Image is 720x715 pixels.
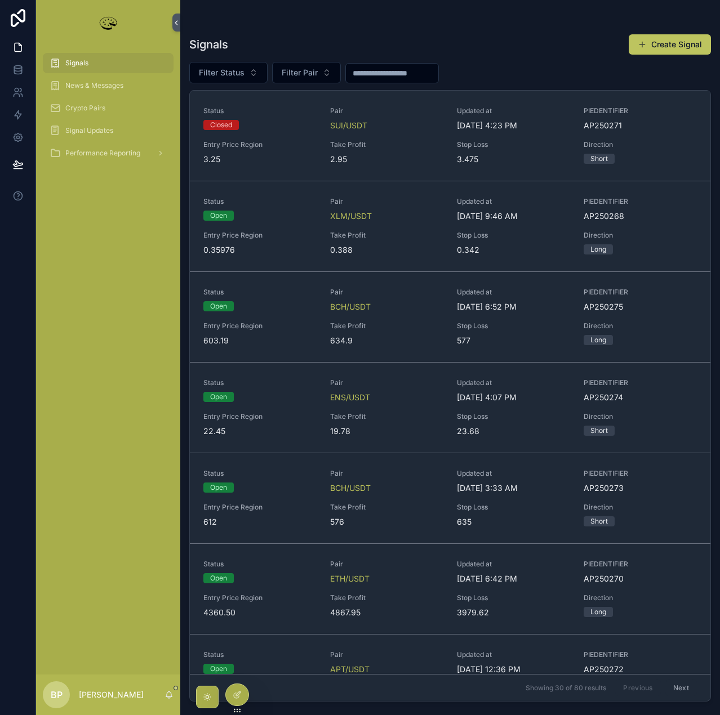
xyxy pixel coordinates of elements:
[584,211,697,222] span: AP250268
[330,650,443,659] span: Pair
[330,197,443,206] span: Pair
[203,560,317,569] span: Status
[65,149,140,158] span: Performance Reporting
[210,120,232,130] div: Closed
[457,106,570,115] span: Updated at
[203,106,317,115] span: Status
[330,211,372,222] a: XLM/USDT
[330,120,367,131] a: SUI/USDT
[203,469,317,478] span: Status
[282,67,318,78] span: Filter Pair
[457,650,570,659] span: Updated at
[584,573,697,584] span: AP250270
[65,104,105,113] span: Crypto Pairs
[457,197,570,206] span: Updated at
[590,154,608,164] div: Short
[584,378,697,387] span: PIEDENTIFIER
[330,154,443,165] span: 2.95
[457,211,570,222] span: [DATE] 9:46 AM
[330,392,370,403] span: ENS/USDT
[36,45,180,178] div: scrollable content
[330,244,443,256] span: 0.388
[457,593,570,602] span: Stop Loss
[457,412,570,421] span: Stop Loss
[203,197,317,206] span: Status
[584,321,697,330] span: Direction
[210,211,227,221] div: Open
[330,426,443,437] span: 19.78
[457,378,570,387] span: Updated at
[203,516,317,528] span: 612
[43,120,174,141] a: Signal Updates
[65,126,113,135] span: Signal Updates
[43,53,174,73] a: Signals
[203,335,317,346] span: 603.19
[330,106,443,115] span: Pair
[203,378,317,387] span: Status
[457,140,570,149] span: Stop Loss
[457,321,570,330] span: Stop Loss
[203,503,317,512] span: Entry Price Region
[210,573,227,583] div: Open
[43,75,174,96] a: News & Messages
[203,593,317,602] span: Entry Price Region
[330,516,443,528] span: 576
[457,301,570,312] span: [DATE] 6:52 PM
[330,301,371,312] a: BCH/USDT
[457,426,570,437] span: 23.68
[203,607,317,618] span: 4360.50
[190,91,710,181] a: StatusClosedPairSUI/USDTUpdated at[DATE] 4:23 PMPIEDENTIFIERAP250271Entry Price Region3.25Take Pr...
[330,321,443,330] span: Take Profit
[584,650,697,659] span: PIEDENTIFIER
[457,244,570,256] span: 0.342
[457,482,570,494] span: [DATE] 3:33 AM
[189,37,228,52] h1: Signals
[584,231,697,240] span: Direction
[190,181,710,271] a: StatusOpenPairXLM/USDTUpdated at[DATE] 9:46 AMPIEDENTIFIERAP250268Entry Price Region0.35976Take P...
[203,140,317,149] span: Entry Price Region
[330,335,443,346] span: 634.9
[330,573,370,584] a: ETH/USDT
[97,14,119,32] img: App logo
[330,288,443,297] span: Pair
[330,607,443,618] span: 4867.95
[590,426,608,436] div: Short
[457,120,570,131] span: [DATE] 4:23 PM
[584,664,697,675] span: AP250272
[457,607,570,618] span: 3979.62
[584,140,697,149] span: Direction
[330,140,443,149] span: Take Profit
[190,543,710,634] a: StatusOpenPairETH/USDTUpdated at[DATE] 6:42 PMPIEDENTIFIERAP250270Entry Price Region4360.50Take P...
[457,503,570,512] span: Stop Loss
[189,62,268,83] button: Select Button
[203,321,317,330] span: Entry Price Region
[190,271,710,362] a: StatusOpenPairBCH/USDTUpdated at[DATE] 6:52 PMPIEDENTIFIERAP250275Entry Price Region603.19Take Pr...
[330,231,443,240] span: Take Profit
[330,378,443,387] span: Pair
[584,106,697,115] span: PIEDENTIFIER
[584,560,697,569] span: PIEDENTIFIER
[330,503,443,512] span: Take Profit
[457,516,570,528] span: 635
[210,664,227,674] div: Open
[629,34,711,55] button: Create Signal
[457,560,570,569] span: Updated at
[43,143,174,163] a: Performance Reporting
[584,392,697,403] span: AP250274
[210,301,227,311] div: Open
[584,593,697,602] span: Direction
[330,560,443,569] span: Pair
[330,593,443,602] span: Take Profit
[330,482,371,494] a: BCH/USDT
[210,482,227,493] div: Open
[203,412,317,421] span: Entry Price Region
[457,288,570,297] span: Updated at
[665,679,697,696] button: Next
[203,650,317,659] span: Status
[457,664,570,675] span: [DATE] 12:36 PM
